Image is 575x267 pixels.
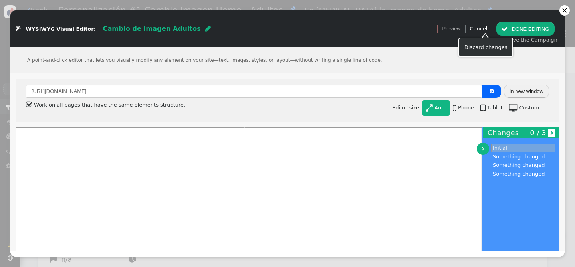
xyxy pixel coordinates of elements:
[506,100,543,116] a:  Custom
[493,154,545,160] nobr: Something changed
[480,103,486,112] span: 
[504,85,549,98] button: In new window
[26,85,482,98] input: Please, type URL of a page of your site that you want to edit
[426,103,433,112] span: 
[477,100,506,116] a:  Tablet
[464,44,508,51] div: Discard changes
[16,26,20,32] span: 
[10,47,565,73] div: A point-and-click editor that lets you visually modify any element on your site—text, images, sty...
[26,102,185,108] label: Work on all pages that have the same elements structure.
[458,104,474,112] div: Phone
[488,129,519,137] span: Changes
[26,26,96,32] span: WYSIWYG Visual Editor:
[551,129,553,136] span: 
[482,144,484,152] span: 
[509,103,517,112] span: 
[494,36,557,44] div: then save the Campaign
[493,162,545,168] nobr: Something changed
[493,171,545,177] nobr: Something changed
[103,25,200,32] span: Cambio de imagen Adultos
[442,25,460,33] span: Preview
[26,98,33,111] span: 
[392,99,549,117] div: Editor size:
[519,104,539,112] div: Custom
[493,145,507,151] nobr: Initial
[482,85,501,98] button: 
[530,129,546,137] span: 0 / 3
[502,26,508,32] span: 
[422,100,450,116] a:  Auto
[496,22,554,36] button: DONE EDITING
[442,22,460,36] a: Preview
[548,129,555,137] a: 
[487,104,503,112] div: Tablet
[434,104,446,112] div: Auto
[490,89,494,94] span: 
[470,26,487,32] a: Cancel
[450,100,477,116] a:  Phone
[453,103,456,112] span: 
[477,143,489,154] a: 
[205,25,211,32] span: 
